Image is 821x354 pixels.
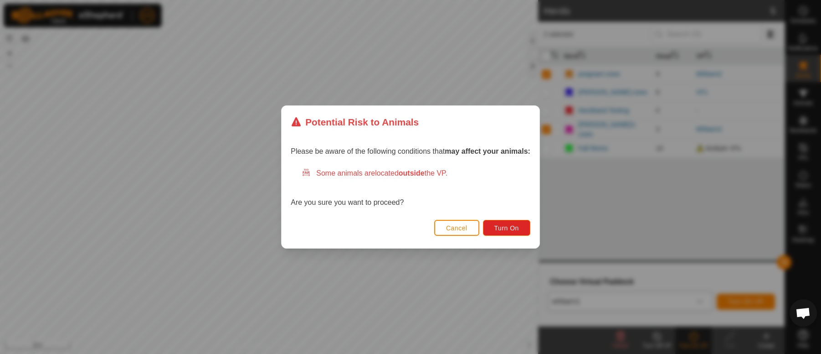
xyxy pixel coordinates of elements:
div: Are you sure you want to proceed? [291,168,530,208]
span: Cancel [446,224,467,232]
button: Turn On [483,220,530,236]
strong: outside [399,169,425,177]
strong: may affect your animals: [445,147,530,155]
span: Turn On [494,224,519,232]
button: Cancel [434,220,479,236]
span: Please be aware of the following conditions that [291,147,530,155]
span: located the VP. [375,169,447,177]
div: Some animals are [302,168,530,179]
div: Potential Risk to Animals [291,115,419,129]
div: Open chat [790,299,817,327]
